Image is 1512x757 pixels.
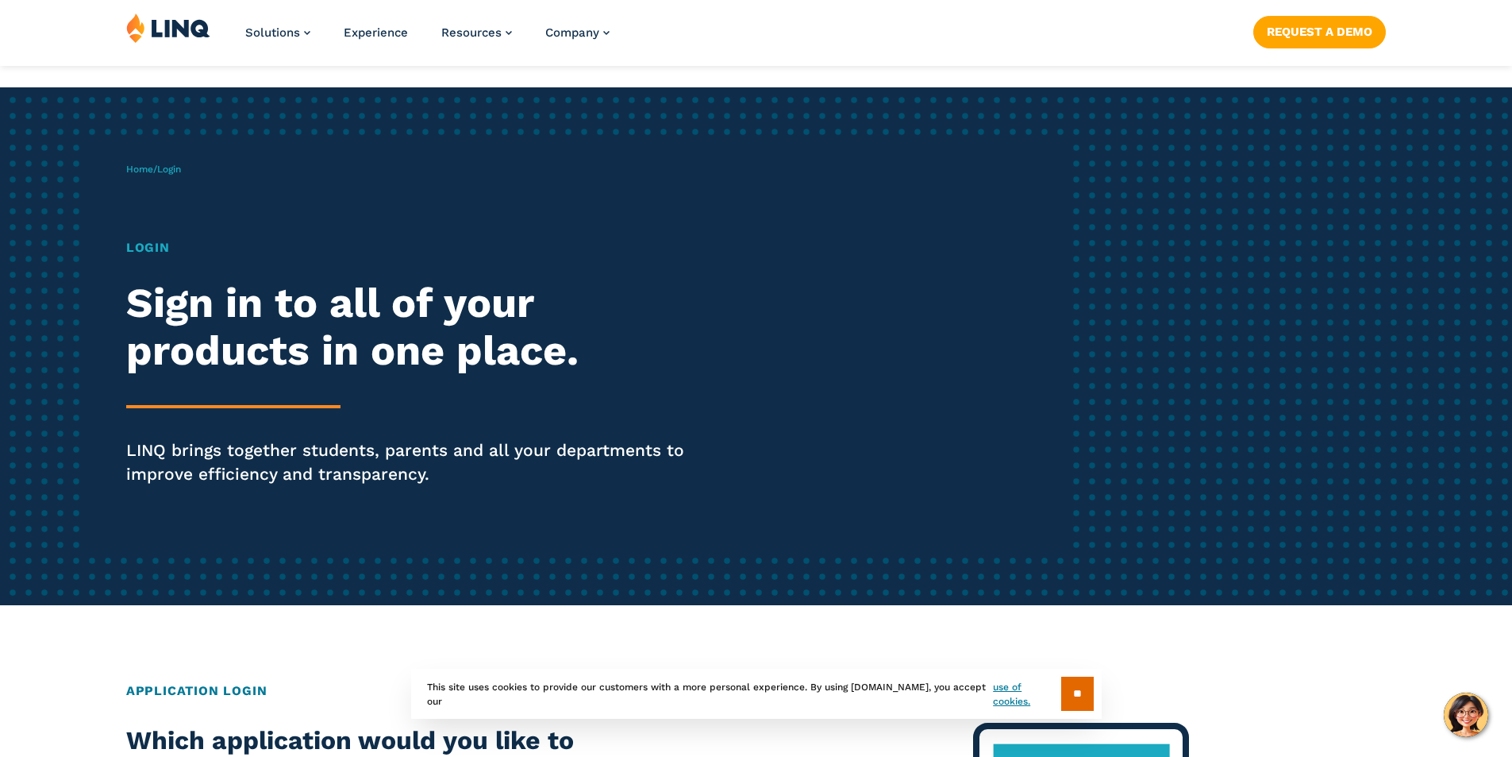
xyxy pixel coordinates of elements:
a: Request a Demo [1253,16,1386,48]
span: / [126,164,181,175]
a: Resources [441,25,512,40]
span: Login [157,164,181,175]
a: Home [126,164,153,175]
a: use of cookies. [993,680,1060,709]
button: Hello, have a question? Let’s chat. [1444,693,1488,737]
a: Solutions [245,25,310,40]
a: Experience [344,25,408,40]
img: LINQ | K‑12 Software [126,13,210,43]
h2: Sign in to all of your products in one place. [126,280,709,375]
p: LINQ brings together students, parents and all your departments to improve efficiency and transpa... [126,438,709,486]
nav: Primary Navigation [245,13,610,65]
h1: Login [126,238,709,257]
nav: Button Navigation [1253,13,1386,48]
div: This site uses cookies to provide our customers with a more personal experience. By using [DOMAIN... [411,669,1102,719]
span: Company [545,25,599,40]
h2: Application Login [126,682,1386,701]
span: Resources [441,25,502,40]
a: Company [545,25,610,40]
span: Solutions [245,25,300,40]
